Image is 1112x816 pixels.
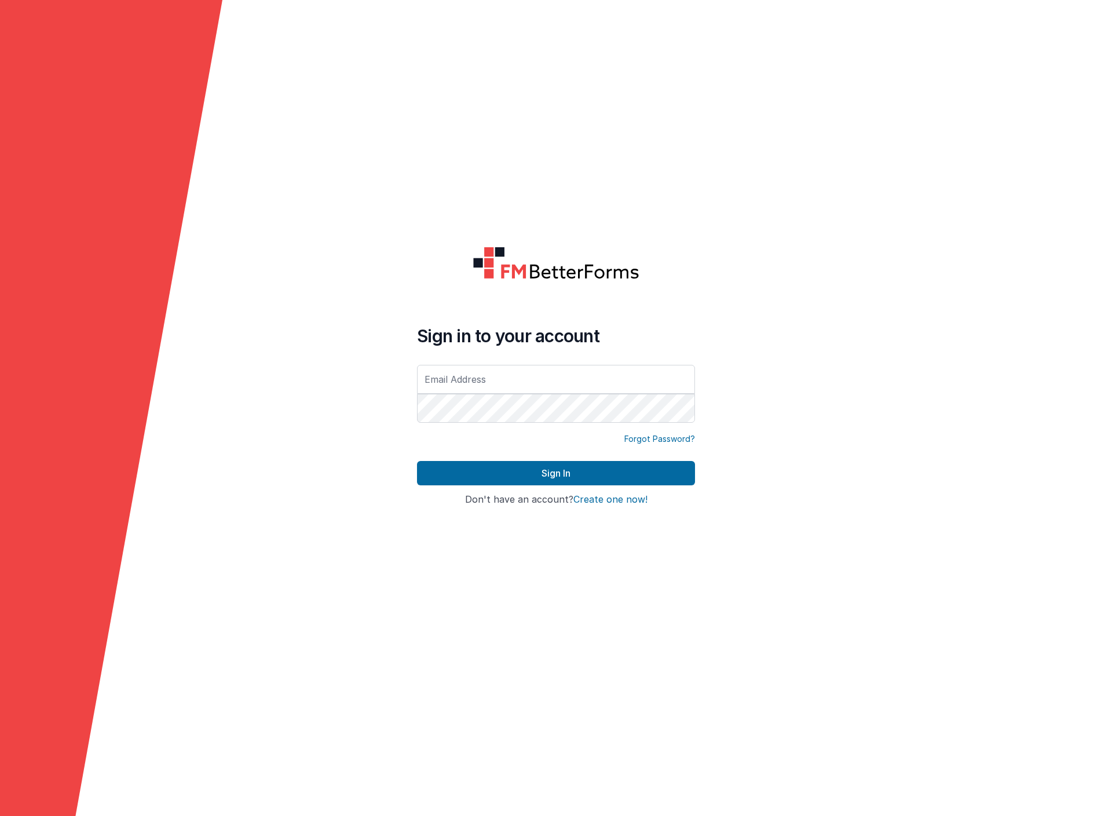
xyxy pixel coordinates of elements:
a: Forgot Password? [624,433,695,445]
h4: Sign in to your account [417,325,695,346]
input: Email Address [417,365,695,394]
button: Sign In [417,461,695,485]
button: Create one now! [573,495,648,505]
h4: Don't have an account? [417,495,695,505]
